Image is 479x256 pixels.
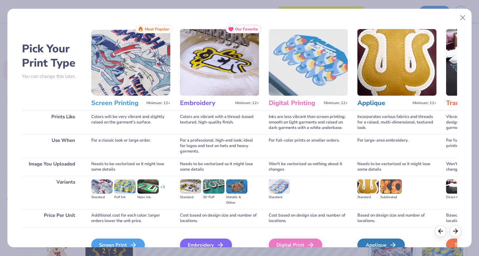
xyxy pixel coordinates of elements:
[180,209,259,227] div: Cost based on design size and number of locations.
[269,179,290,194] img: Standard
[269,99,321,107] h3: Digital Printing
[145,27,169,31] span: Most Popular
[413,101,436,105] span: Minimum: 12+
[269,209,348,227] div: Cost based on design size and number of locations.
[357,239,405,251] div: Applique
[91,195,113,200] div: Standard
[137,179,159,194] img: Neon Ink
[22,158,82,176] div: Image You Uploaded
[137,195,159,200] div: Neon Ink
[269,111,348,134] div: Inks are less vibrant than screen printing; smooth on light garments and raised on dark garments ...
[203,179,224,194] img: 3D Puff
[380,179,402,194] img: Sublimated
[22,134,82,158] div: Use When
[357,158,436,176] div: Needs to be vectorized so it might lose some details
[114,179,135,194] img: Puff Ink
[235,101,259,105] span: Minimum: 12+
[380,195,402,200] div: Sublimated
[114,195,135,200] div: Puff Ink
[357,209,436,227] div: Based on design size and number of locations.
[22,42,82,70] h2: Pick Your Print Type
[446,179,467,194] img: Direct-to-film
[235,27,258,31] span: Our Favorite
[269,134,348,158] div: For full-color prints or smaller orders.
[91,179,113,194] img: Standard
[91,239,145,251] div: Screen Print
[180,99,233,107] h3: Embroidery
[91,134,170,158] div: For a classic look or large order.
[180,29,259,96] img: Embroidery
[22,176,82,209] div: Variants
[180,134,259,158] div: For a professional, high-end look; ideal for logos and text on hats and heavy garments.
[91,209,170,227] div: Additional cost for each color; larger orders lower the unit price.
[180,158,259,176] div: Needs to be vectorized so it might lose some details
[269,29,348,96] img: Digital Printing
[22,111,82,134] div: Prints Like
[324,101,348,105] span: Minimum: 12+
[22,209,82,227] div: Price Per Unit
[357,195,379,200] div: Standard
[180,179,201,194] img: Standard
[180,111,259,134] div: Colors are vibrant with a thread-based textured, high-quality finish.
[146,101,170,105] span: Minimum: 12+
[160,184,165,195] div: + 3
[91,29,170,96] img: Screen Printing
[269,239,322,251] div: Digital Print
[357,134,436,158] div: For large-area embroidery.
[446,195,467,200] div: Direct-to-film
[357,29,436,96] img: Applique
[22,74,82,79] p: You can change this later.
[91,158,170,176] div: Needs to be vectorized so it might lose some details
[357,99,410,107] h3: Applique
[357,179,379,194] img: Standard
[91,99,144,107] h3: Screen Printing
[180,195,201,200] div: Standard
[269,195,290,200] div: Standard
[226,179,247,194] img: Metallic & Glitter
[269,158,348,176] div: Won't be vectorized so nothing about it changes
[180,239,232,251] div: Embroidery
[226,195,247,206] div: Metallic & Glitter
[91,111,170,134] div: Colors will be very vibrant and slightly raised on the garment's surface.
[456,12,469,24] button: Close
[203,195,224,200] div: 3D Puff
[357,111,436,134] div: Incorporates various fabrics and threads for a raised, multi-dimensional, textured look.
